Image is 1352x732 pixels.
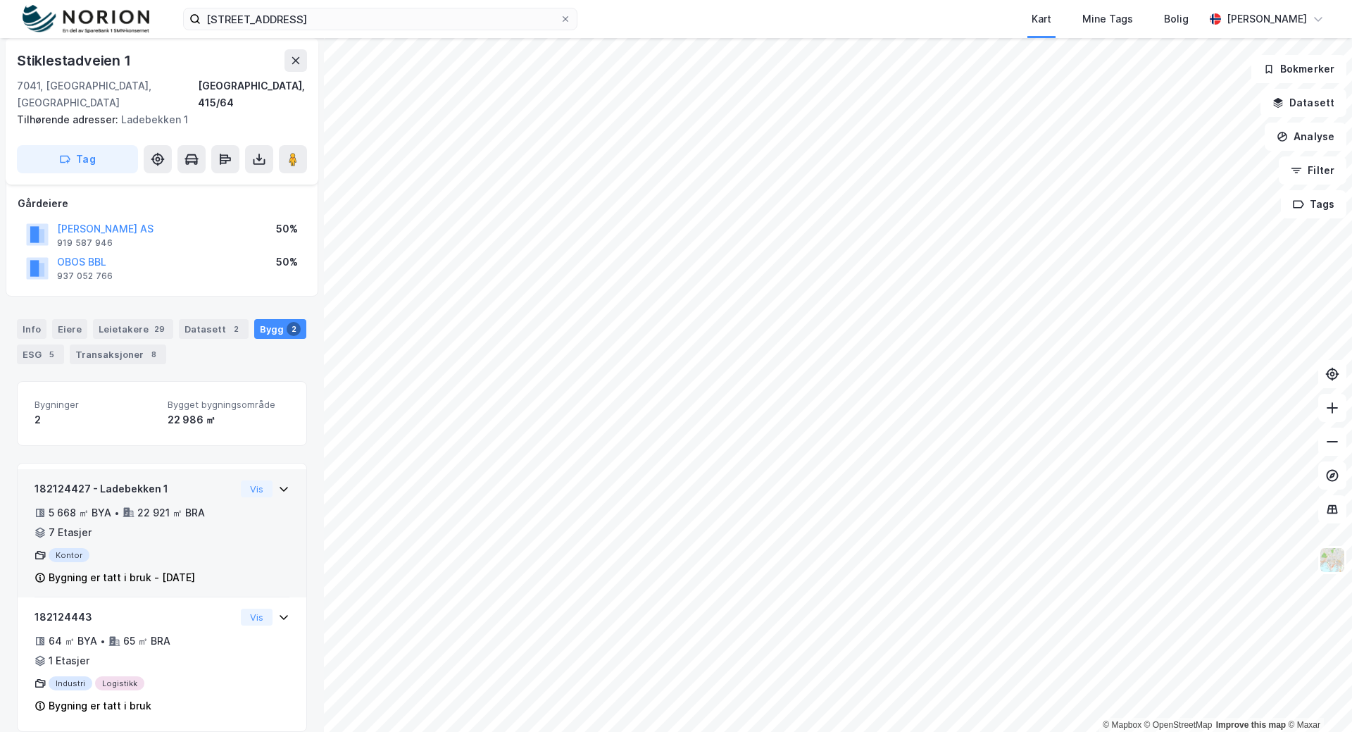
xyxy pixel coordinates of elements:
span: Bygninger [35,399,156,411]
div: Kart [1032,11,1051,27]
div: Bygning er tatt i bruk - [DATE] [49,569,195,586]
div: 65 ㎡ BRA [123,633,170,650]
div: 182124427 - Ladebekken 1 [35,480,235,497]
iframe: Chat Widget [1282,664,1352,732]
div: 64 ㎡ BYA [49,633,97,650]
div: 7 Etasjer [49,524,92,541]
div: 5 668 ㎡ BYA [49,504,111,521]
div: Mine Tags [1082,11,1133,27]
div: 1 Etasjer [49,652,89,669]
div: Datasett [179,319,249,339]
input: Søk på adresse, matrikkel, gårdeiere, leietakere eller personer [201,8,560,30]
div: Stiklestadveien 1 [17,49,134,72]
button: Filter [1279,156,1346,185]
div: Bygg [254,319,306,339]
div: Bolig [1164,11,1189,27]
div: 8 [146,347,161,361]
div: ESG [17,345,64,364]
button: Vis [241,480,273,497]
a: Improve this map [1216,720,1286,730]
div: 2 [35,411,156,428]
button: Bokmerker [1251,55,1346,83]
span: Bygget bygningsområde [168,399,289,411]
div: 919 587 946 [57,237,113,249]
img: norion-logo.80e7a08dc31c2e691866.png [23,5,149,34]
div: 5 [44,347,58,361]
div: 2 [229,322,243,336]
div: Transaksjoner [70,345,166,364]
div: Kontrollprogram for chat [1282,664,1352,732]
div: • [100,635,106,647]
div: 182124443 [35,609,235,626]
img: Z [1319,547,1346,573]
div: [PERSON_NAME] [1227,11,1307,27]
div: 50% [276,221,298,237]
button: Analyse [1265,123,1346,151]
button: Datasett [1260,89,1346,117]
div: 22 986 ㎡ [168,411,289,428]
button: Tag [17,145,138,173]
div: Leietakere [93,319,173,339]
div: Info [17,319,46,339]
div: 2 [287,322,301,336]
a: OpenStreetMap [1144,720,1213,730]
div: 22 921 ㎡ BRA [137,504,205,521]
div: Gårdeiere [18,195,306,212]
span: Tilhørende adresser: [17,113,121,125]
div: Bygning er tatt i bruk [49,697,151,714]
button: Tags [1281,190,1346,218]
button: Vis [241,609,273,626]
div: Ladebekken 1 [17,111,296,128]
div: 937 052 766 [57,271,113,282]
div: Eiere [52,319,87,339]
a: Mapbox [1103,720,1141,730]
div: • [114,507,120,519]
div: [GEOGRAPHIC_DATA], 415/64 [198,77,307,111]
div: 7041, [GEOGRAPHIC_DATA], [GEOGRAPHIC_DATA] [17,77,198,111]
div: 29 [151,322,168,336]
div: 50% [276,254,298,271]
